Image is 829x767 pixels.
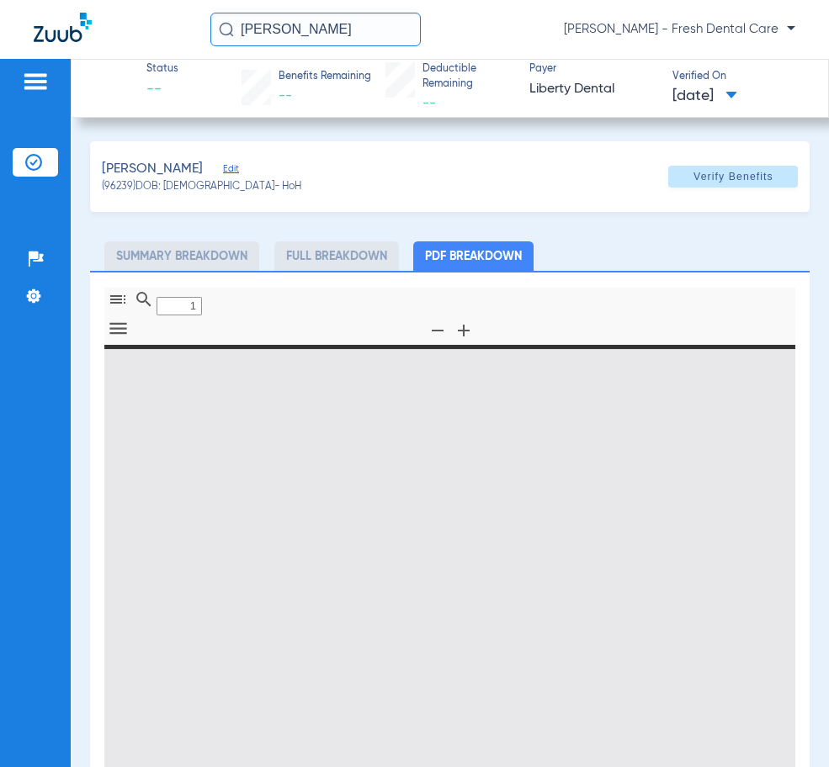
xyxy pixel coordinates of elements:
[107,317,130,340] svg: Tools
[745,686,829,767] iframe: Chat Widget
[413,241,534,271] li: PDF Breakdown
[146,79,178,100] span: --
[279,70,371,85] span: Benefits Remaining
[449,319,478,343] button: Zoom In
[104,241,259,271] li: Summary Breakdown
[104,299,130,312] pdf-shy-button: Toggle Sidebar
[422,97,436,110] span: --
[693,170,773,183] span: Verify Benefits
[130,288,158,312] button: Find in Document
[424,331,450,343] pdf-shy-button: Zoom Out
[157,297,202,315] input: Page
[210,13,421,46] input: Search for patients
[34,13,92,42] img: Zuub Logo
[450,331,476,343] pdf-shy-button: Zoom In
[223,163,238,179] span: Edit
[219,22,234,37] img: Search Icon
[22,71,49,92] img: hamburger-icon
[529,79,658,100] span: Liberty Dental
[102,180,301,195] span: (96239) DOB: [DEMOGRAPHIC_DATA] - HoH
[423,319,452,343] button: Zoom Out
[672,86,737,107] span: [DATE]
[104,288,132,312] button: Toggle Sidebar
[564,21,795,38] span: [PERSON_NAME] - Fresh Dental Care
[146,62,178,77] span: Status
[130,299,157,312] pdf-shy-button: Find in Document
[668,166,798,188] button: Verify Benefits
[422,62,514,92] span: Deductible Remaining
[274,241,399,271] li: Full Breakdown
[104,319,132,341] button: Tools
[102,159,203,180] span: [PERSON_NAME]
[279,89,292,103] span: --
[529,62,658,77] span: Payer
[672,70,801,85] span: Verified On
